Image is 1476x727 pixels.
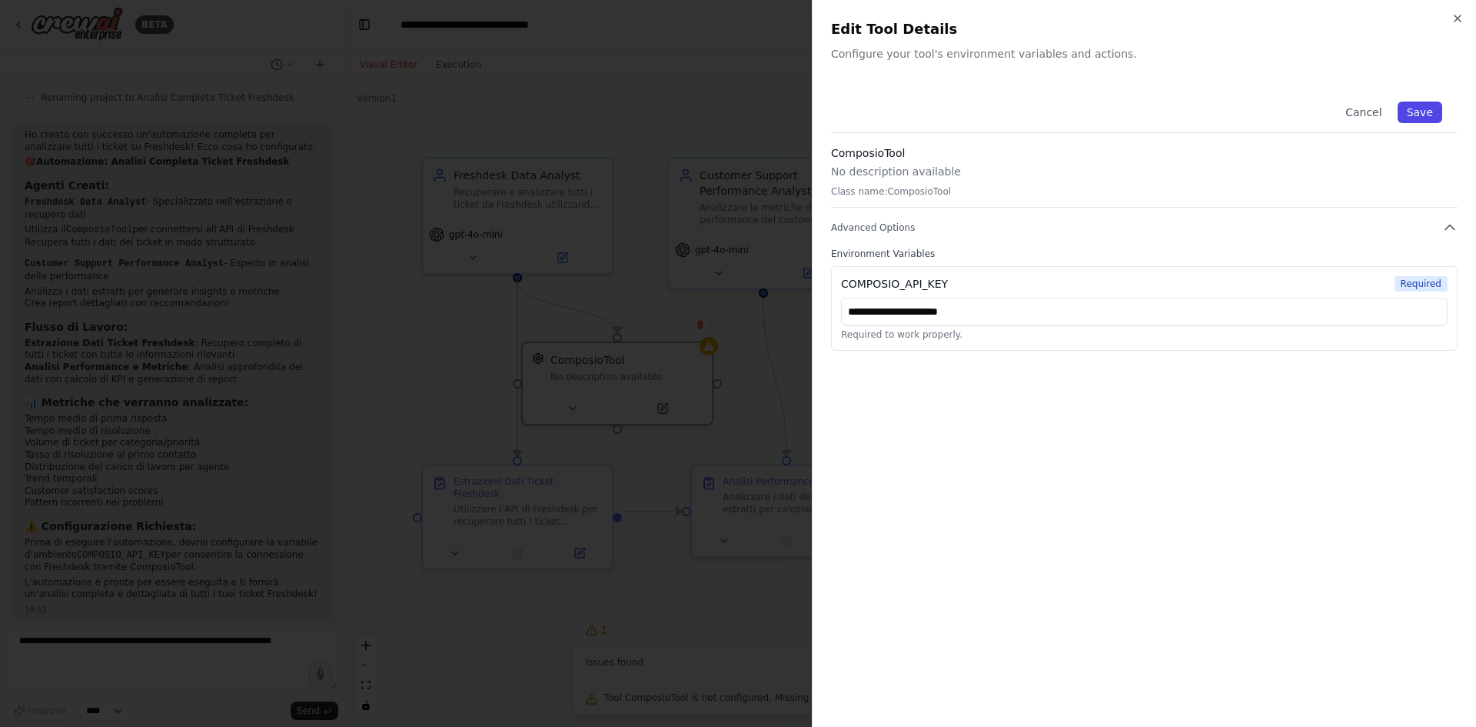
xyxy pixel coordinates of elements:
[831,46,1458,62] p: Configure your tool's environment variables and actions.
[1398,102,1442,123] button: Save
[831,248,1458,260] label: Environment Variables
[1395,276,1448,292] span: Required
[831,220,1458,235] button: Advanced Options
[831,18,1458,40] h2: Edit Tool Details
[841,276,948,292] div: COMPOSIO_API_KEY
[831,222,915,234] span: Advanced Options
[831,185,1458,198] p: Class name: ComposioTool
[831,164,1458,179] p: No description available
[841,328,1448,341] p: Required to work properly.
[831,145,1458,161] h3: ComposioTool
[1336,102,1391,123] button: Cancel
